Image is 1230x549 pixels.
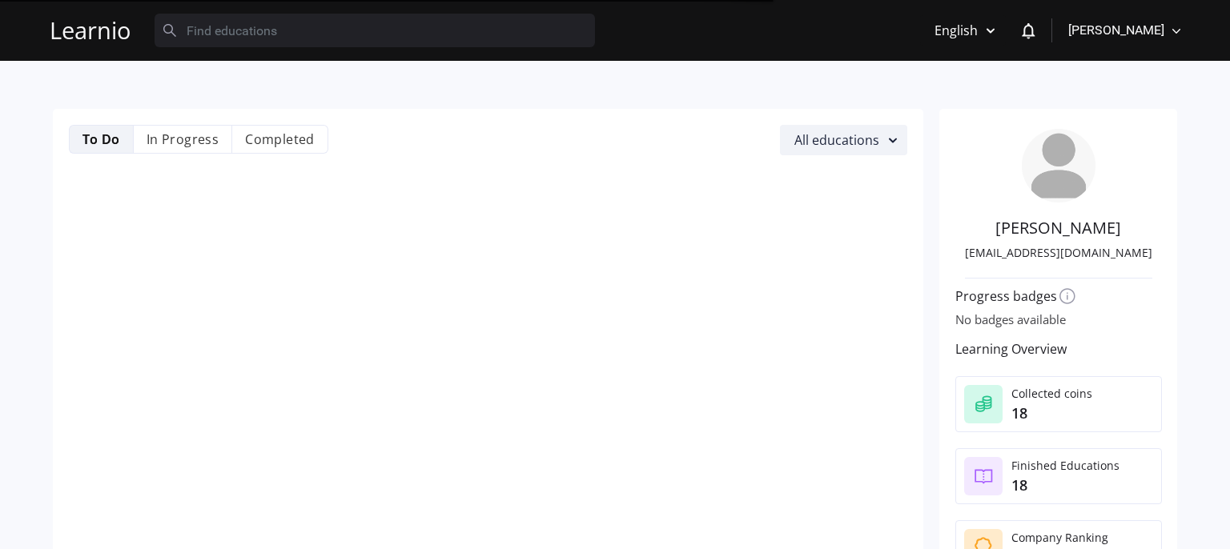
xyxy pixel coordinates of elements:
[964,385,1003,423] img: collected-coins.svg
[155,14,595,47] input: Find educations
[1011,475,1153,495] div: 18
[939,279,1058,307] div: Progress badges
[780,125,907,155] button: All educations
[1022,129,1095,202] img: employee-placeholder.png
[69,125,133,154] li: To Do
[1022,23,1035,39] img: notification-bell.svg
[1068,21,1164,40] span: [PERSON_NAME]
[1011,529,1153,547] div: Company Ranking
[50,13,131,48] a: Learnio
[995,218,1121,238] div: [PERSON_NAME]
[1011,403,1153,423] div: 18
[133,125,233,154] li: In Progress
[1011,457,1153,475] div: Finished Educations
[965,244,1152,279] div: [EMAIL_ADDRESS][DOMAIN_NAME]
[939,331,1177,360] div: Learning Overview
[1172,29,1180,34] img: arrow-down.svg
[1011,385,1153,403] div: Collected coins
[955,311,1066,327] span: No badges available
[1057,287,1077,307] img: progress-badges-icon.svg
[232,125,328,154] li: Completed
[964,457,1003,495] img: finished-educations.svg
[920,15,1006,46] button: English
